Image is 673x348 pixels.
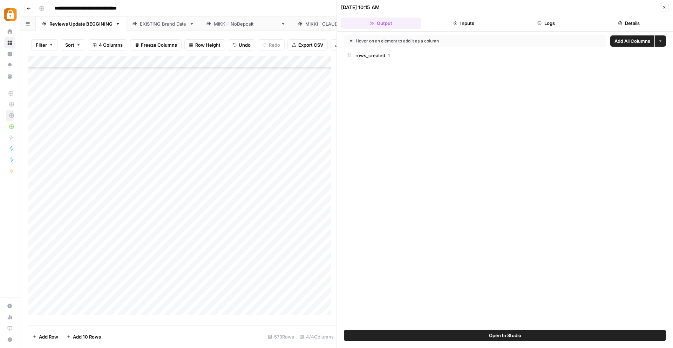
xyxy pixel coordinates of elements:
[610,35,654,47] button: Add All Columns
[4,37,15,48] a: Browse
[4,6,15,23] button: Workspace: Adzz
[88,39,127,51] button: 4 Columns
[4,26,15,37] a: Home
[126,17,200,31] a: EXISTING Brand Data
[130,39,182,51] button: Freeze Columns
[36,17,126,31] a: Reviews Update BEGGINING
[349,38,520,44] div: Hover on an element to add it as a column
[4,323,15,334] a: Learning Hub
[4,71,15,82] a: Your Data
[614,38,650,45] span: Add All Columns
[65,41,74,48] span: Sort
[305,20,384,27] div: [PERSON_NAME] : [PERSON_NAME]
[258,39,285,51] button: Redo
[184,39,225,51] button: Row Height
[489,332,521,339] span: Open In Studio
[388,53,390,58] span: 1
[292,17,397,31] a: [PERSON_NAME] : [PERSON_NAME]
[269,41,280,48] span: Redo
[39,333,58,340] span: Add Row
[99,41,123,48] span: 4 Columns
[73,333,101,340] span: Add 10 Rows
[424,18,504,29] button: Inputs
[4,48,15,60] a: Insights
[214,20,278,27] div: [PERSON_NAME] : NoDeposit
[287,39,328,51] button: Export CSV
[589,18,669,29] button: Details
[4,60,15,71] a: Opportunities
[239,41,251,48] span: Undo
[341,18,421,29] button: Output
[140,20,186,27] div: EXISTING Brand Data
[4,8,17,21] img: Adzz Logo
[36,41,47,48] span: Filter
[4,300,15,312] a: Settings
[31,39,58,51] button: Filter
[355,53,385,58] span: rows_created
[228,39,255,51] button: Undo
[298,41,323,48] span: Export CSV
[141,41,177,48] span: Freeze Columns
[4,334,15,345] button: Help + Support
[28,331,62,342] button: Add Row
[62,331,105,342] button: Add 10 Rows
[4,312,15,323] a: Usage
[507,18,586,29] button: Logs
[49,20,113,27] div: Reviews Update BEGGINING
[344,330,666,341] button: Open In Studio
[195,41,220,48] span: Row Height
[61,39,85,51] button: Sort
[341,4,380,11] div: [DATE] 10:15 AM
[297,331,336,342] div: 4/4 Columns
[200,17,292,31] a: [PERSON_NAME] : NoDeposit
[265,331,297,342] div: 573 Rows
